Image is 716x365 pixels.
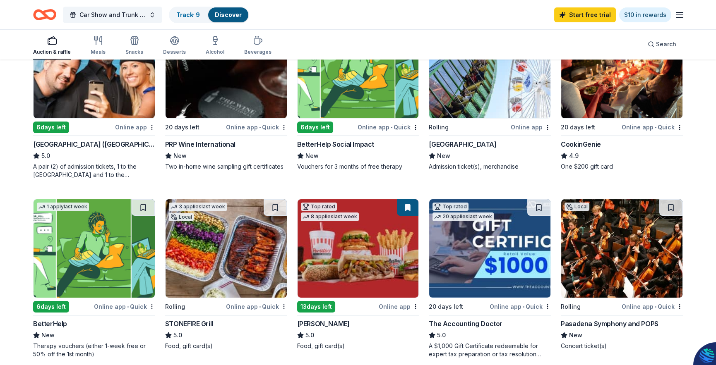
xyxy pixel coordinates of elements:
button: Search [641,36,683,52]
div: BetterHelp Social Impact [297,139,374,149]
span: • [259,124,261,131]
div: Two in-home wine sampling gift certificates [165,162,287,171]
span: • [127,303,129,310]
button: Snacks [125,32,143,60]
div: 6 days left [297,122,333,133]
div: 20 days left [561,122,595,132]
div: 20 days left [165,122,199,132]
a: Image for Portillo'sTop rated8 applieslast week13days leftOnline app[PERSON_NAME]5.0Food, gift ca... [297,199,419,350]
div: Beverages [244,49,272,55]
div: Rolling [165,302,185,312]
div: 8 applies last week [301,212,359,221]
a: Image for BetterHelp1 applylast week6days leftOnline app•QuickBetterHelpNewTherapy vouchers (eith... [33,199,155,358]
div: STONEFIRE Grill [165,319,213,329]
div: Rolling [561,302,581,312]
div: 20 applies last week [432,212,494,221]
a: Image for BetterHelp Social Impact31 applieslast week6days leftOnline app•QuickBetterHelp Social ... [297,19,419,171]
span: 4.9 [569,151,579,161]
a: Image for PRP Wine International13 applieslast week20 days leftOnline app•QuickPRP Wine Internati... [165,19,287,171]
div: 13 days left [297,301,335,313]
div: Pasadena Symphony and POPS [561,319,658,329]
div: 1 apply last week [37,203,89,211]
img: Image for BetterHelp Social Impact [298,20,419,118]
span: New [41,330,55,340]
div: Online app Quick [226,301,287,312]
span: • [655,303,656,310]
a: Home [33,5,56,24]
div: BetterHelp [33,319,67,329]
img: Image for The Accounting Doctor [429,199,550,298]
div: PRP Wine International [165,139,235,149]
span: • [655,124,656,131]
div: Local [565,203,589,211]
div: Food, gift card(s) [297,342,419,350]
a: Image for Hollywood Wax Museum (Hollywood)Top rated1 applylast week6days leftOnline app[GEOGRAPHI... [33,19,155,179]
div: [PERSON_NAME] [297,319,350,329]
div: Rolling [429,122,449,132]
div: Online app [379,301,419,312]
button: Car Show and Trunk or Treat Family Zone [63,7,162,23]
button: Alcohol [206,32,224,60]
img: Image for Portillo's [298,199,419,298]
span: 5.0 [437,330,446,340]
a: Image for STONEFIRE Grill3 applieslast weekLocalRollingOnline app•QuickSTONEFIRE Grill5.0Food, gi... [165,199,287,350]
img: Image for Pasadena Symphony and POPS [561,199,682,298]
img: Image for BetterHelp [34,199,155,298]
div: Top rated [301,203,337,211]
img: Image for Pacific Park [429,20,550,118]
div: A $1,000 Gift Certificate redeemable for expert tax preparation or tax resolution services—recipi... [429,342,551,358]
div: 6 days left [33,301,69,313]
div: Top rated [432,203,469,211]
span: New [437,151,450,161]
span: 5.0 [305,330,314,340]
div: Desserts [163,49,186,55]
span: • [259,303,261,310]
a: $10 in rewards [619,7,671,22]
div: Auction & raffle [33,49,71,55]
a: Start free trial [554,7,616,22]
div: Online app Quick [490,301,551,312]
div: Admission ticket(s), merchandise [429,162,551,171]
span: 5.0 [173,330,182,340]
span: New [569,330,582,340]
span: New [173,151,187,161]
div: A pair (2) of admission tickets, 1 to the [GEOGRAPHIC_DATA] and 1 to the [GEOGRAPHIC_DATA] [33,162,155,179]
img: Image for PRP Wine International [166,20,287,118]
div: 6 days left [33,122,69,133]
button: Beverages [244,32,272,60]
div: [GEOGRAPHIC_DATA] ([GEOGRAPHIC_DATA]) [33,139,155,149]
span: Car Show and Trunk or Treat Family Zone [79,10,146,20]
div: Online app Quick [622,301,683,312]
img: Image for STONEFIRE Grill [166,199,287,298]
a: Image for The Accounting DoctorTop rated20 applieslast week20 days leftOnline app•QuickThe Accoun... [429,199,551,358]
a: Track· 9 [176,11,200,18]
span: 5.0 [41,151,50,161]
div: Online app [115,122,155,132]
a: Image for Pacific ParkLocalRollingOnline app[GEOGRAPHIC_DATA]NewAdmission ticket(s), merchandise [429,19,551,171]
div: Online app Quick [94,301,155,312]
img: Image for CookinGenie [561,20,682,118]
div: One $200 gift card [561,162,683,171]
span: Search [656,39,676,49]
div: Online app [511,122,551,132]
a: Image for CookinGenieTop rated20 applieslast week20 days leftOnline app•QuickCookinGenie4.9One $2... [561,19,683,171]
button: Meals [91,32,106,60]
a: Image for Pasadena Symphony and POPSLocalRollingOnline app•QuickPasadena Symphony and POPSNewConc... [561,199,683,350]
div: Meals [91,49,106,55]
div: Online app Quick [358,122,419,132]
span: • [391,124,392,131]
div: Local [169,213,194,221]
img: Image for Hollywood Wax Museum (Hollywood) [34,20,155,118]
div: Online app Quick [622,122,683,132]
div: 3 applies last week [169,203,227,211]
button: Track· 9Discover [169,7,249,23]
span: New [305,151,319,161]
span: • [523,303,524,310]
div: Therapy vouchers (either 1-week free or 50% off the 1st month) [33,342,155,358]
div: Food, gift card(s) [165,342,287,350]
div: 20 days left [429,302,463,312]
div: Vouchers for 3 months of free therapy [297,162,419,171]
div: Online app Quick [226,122,287,132]
div: The Accounting Doctor [429,319,502,329]
button: Auction & raffle [33,32,71,60]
